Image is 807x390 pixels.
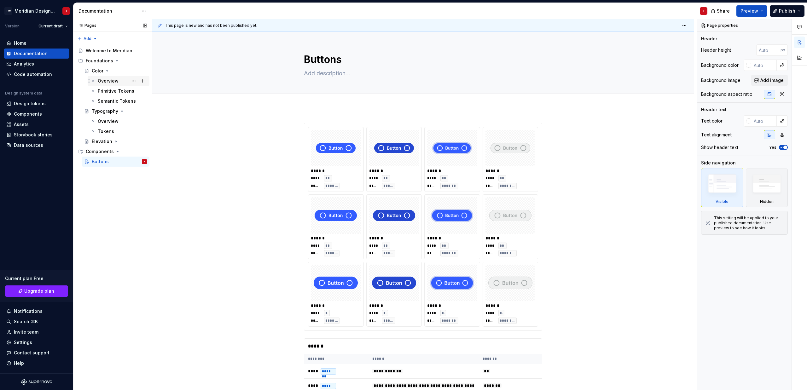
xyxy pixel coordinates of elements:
div: Header text [701,106,727,113]
div: TW [4,7,12,15]
div: Data sources [14,142,43,148]
div: Storybook stories [14,132,53,138]
span: This page is new and has not been published yet. [165,23,257,28]
div: Documentation [14,50,48,57]
div: Assets [14,121,29,128]
span: Upgrade plan [24,288,54,294]
div: Buttons [92,158,109,165]
div: Contact support [14,350,49,356]
div: Header height [701,47,731,53]
div: Components [76,146,149,157]
div: Design system data [5,91,42,96]
span: Share [717,8,730,14]
div: I [703,9,704,14]
a: ButtonsI [82,157,149,167]
button: Add image [751,75,788,86]
div: Search ⌘K [14,318,38,325]
div: Tokens [98,128,114,135]
div: Notifications [14,308,43,314]
div: Overview [98,118,119,124]
span: Current draft [38,24,63,29]
div: Page tree [76,46,149,167]
div: Overview [98,78,119,84]
input: Auto [751,60,777,71]
a: Typography [82,106,149,116]
label: Yes [769,145,776,150]
div: This setting will be applied to your published documentation. Use preview to see how it looks. [714,215,784,231]
div: Analytics [14,61,34,67]
button: Help [4,358,69,368]
button: Notifications [4,306,69,316]
div: Pages [76,23,96,28]
a: Welcome to Meridian [76,46,149,56]
a: Overview [88,76,149,86]
div: I [144,158,145,165]
a: Analytics [4,59,69,69]
a: Data sources [4,140,69,150]
div: Text color [701,118,723,124]
div: Design tokens [14,100,46,107]
div: Background image [701,77,740,83]
span: Add [84,36,91,41]
div: Text alignment [701,132,732,138]
button: Add [76,34,99,43]
div: Documentation [78,8,138,14]
a: Invite team [4,327,69,337]
a: Elevation [82,136,149,146]
button: Contact support [4,348,69,358]
button: Publish [770,5,804,17]
div: Primitive Tokens [98,88,134,94]
button: Preview [736,5,767,17]
div: Typography [92,108,118,114]
div: Hidden [746,169,788,207]
div: Color [92,68,103,74]
div: Invite team [14,329,38,335]
a: Upgrade plan [5,285,68,297]
div: Home [14,40,26,46]
span: Preview [740,8,758,14]
div: Current plan : Free [5,275,68,282]
a: Overview [88,116,149,126]
div: Background aspect ratio [701,91,752,97]
div: Components [86,148,114,155]
div: Welcome to Meridian [86,48,132,54]
a: Components [4,109,69,119]
div: Semantic Tokens [98,98,136,104]
div: Elevation [92,138,112,145]
div: Settings [14,339,32,346]
button: TWMeridian Design SystemI [1,4,72,18]
div: Hidden [760,199,774,204]
div: Version [5,24,20,29]
div: Meridian Design System [15,8,55,14]
div: Foundations [76,56,149,66]
div: Help [14,360,24,366]
p: px [781,48,785,53]
input: Auto [751,115,777,127]
a: Code automation [4,69,69,79]
a: Storybook stories [4,130,69,140]
div: Background color [701,62,739,68]
button: Share [708,5,734,17]
button: Current draft [36,22,71,31]
a: Design tokens [4,99,69,109]
span: Publish [779,8,795,14]
div: Components [14,111,42,117]
a: Home [4,38,69,48]
div: Visible [716,199,729,204]
a: Primitive Tokens [88,86,149,96]
svg: Supernova Logo [21,379,52,385]
div: Visible [701,169,743,207]
div: Code automation [14,71,52,77]
a: Documentation [4,49,69,59]
a: Semantic Tokens [88,96,149,106]
div: Foundations [86,58,113,64]
input: Auto [756,44,781,56]
a: Color [82,66,149,76]
span: Add image [760,77,784,83]
div: Side navigation [701,160,736,166]
div: Show header text [701,144,738,151]
a: Tokens [88,126,149,136]
button: Search ⌘K [4,317,69,327]
div: Header [701,36,717,42]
